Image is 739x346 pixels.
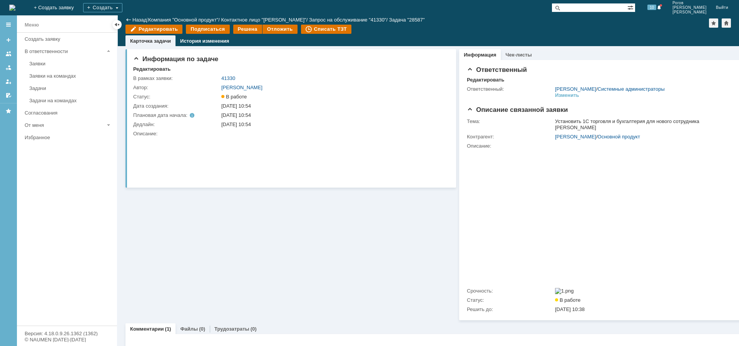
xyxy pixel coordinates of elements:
[133,121,220,128] div: Дедлайн:
[22,107,115,119] a: Согласования
[180,38,229,44] a: История изменения
[112,20,122,29] div: Скрыть меню
[9,5,15,11] a: Перейти на домашнюю страницу
[133,103,220,109] div: Дата создания:
[83,3,122,12] div: Создать
[25,110,112,116] div: Согласования
[647,5,656,10] span: 10
[672,10,707,15] span: [PERSON_NAME]
[555,118,735,131] div: Установить 1С торговля и бухгалтерия для нового сотрудника [PERSON_NAME]
[2,48,15,60] a: Заявки на командах
[25,331,109,336] div: Версия: 4.18.0.9.26.1362 (1362)
[467,134,553,140] div: Контрагент:
[2,34,15,46] a: Создать заявку
[9,5,15,11] img: logo
[148,17,221,23] div: /
[555,86,665,92] div: /
[221,17,306,23] a: Контактное лицо "[PERSON_NAME]"
[221,94,247,100] span: В работе
[2,89,15,101] a: Мои согласования
[467,86,553,92] div: Ответственный:
[26,95,115,106] a: Задачи на командах
[133,85,220,91] div: Автор:
[26,58,115,70] a: Заявки
[672,1,707,5] span: Рогов
[309,17,386,23] a: Запрос на обслуживание "41330"
[251,326,257,332] div: (0)
[132,17,147,23] a: Назад
[133,66,171,72] div: Редактировать
[555,297,580,303] span: В работе
[2,62,15,74] a: Заявки в моей ответственности
[29,73,112,79] div: Заявки на командах
[26,70,115,82] a: Заявки на командах
[147,17,148,22] div: |
[214,326,249,332] a: Трудозатраты
[555,92,579,98] div: Изменить
[133,55,218,63] span: Информация по задаче
[25,20,39,30] div: Меню
[25,48,104,54] div: В ответственности
[130,326,164,332] a: Комментарии
[467,118,553,125] div: Тема:
[672,5,707,10] span: [PERSON_NAME]
[555,86,596,92] a: [PERSON_NAME]
[148,17,219,23] a: Компания "Основной продукт"
[467,306,553,313] div: Решить до:
[221,121,448,128] div: [DATE] 10:54
[26,82,115,94] a: Задачи
[555,134,596,140] a: [PERSON_NAME]
[722,18,731,28] div: Сделать домашней страницей
[221,85,262,90] a: [PERSON_NAME]
[467,143,736,149] div: Описание:
[467,77,504,83] div: Редактировать
[709,18,718,28] div: Добавить в избранное
[133,75,220,82] div: В рамках заявки:
[133,112,211,118] div: Плановая дата начала:
[221,17,309,23] div: /
[505,52,532,58] a: Чек-листы
[29,61,112,67] div: Заявки
[389,17,425,23] div: Задача "28587"
[25,337,109,342] div: © NAUMEN [DATE]-[DATE]
[464,52,496,58] a: Информация
[467,106,568,113] span: Описание связанной заявки
[467,66,527,73] span: Ответственный
[25,122,104,128] div: От меня
[29,98,112,103] div: Задачи на командах
[221,103,448,109] div: [DATE] 10:54
[130,38,171,44] a: Карточка задачи
[133,94,220,100] div: Статус:
[199,326,205,332] div: (0)
[2,75,15,88] a: Мои заявки
[221,112,448,118] div: [DATE] 10:54
[133,131,450,137] div: Описание:
[221,75,235,81] a: 41330
[555,288,574,294] img: 1.png
[165,326,171,332] div: (1)
[598,134,640,140] a: Основной продукт
[555,306,585,312] span: [DATE] 10:38
[180,326,198,332] a: Файлы
[25,36,112,42] div: Создать заявку
[467,297,553,303] div: Статус:
[309,17,389,23] div: /
[25,135,104,140] div: Избранное
[467,288,553,294] div: Срочность:
[22,33,115,45] a: Создать заявку
[627,3,635,11] span: Расширенный поиск
[29,85,112,91] div: Задачи
[598,86,665,92] a: Системные администраторы
[555,134,735,140] div: /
